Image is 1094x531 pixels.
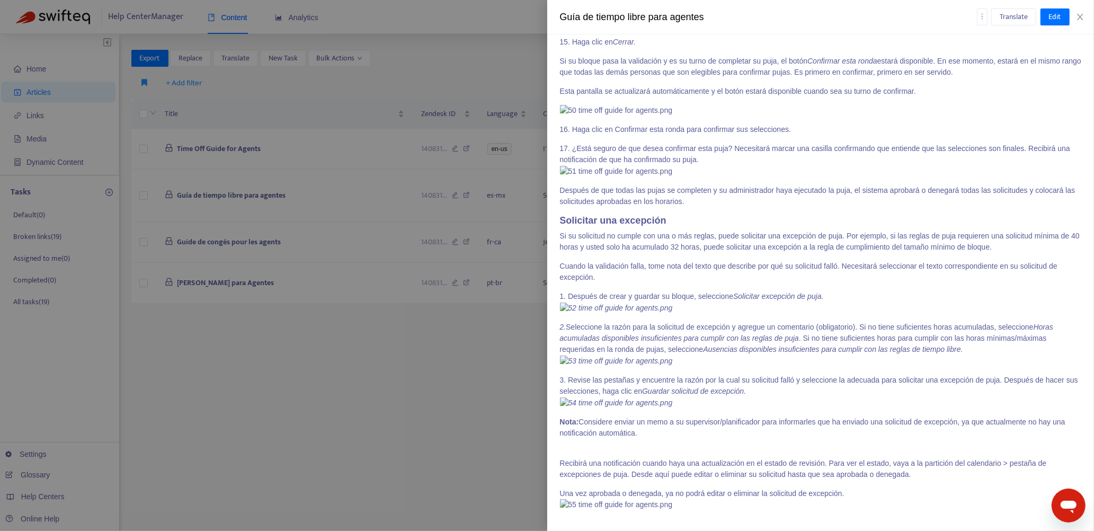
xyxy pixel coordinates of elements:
[1040,8,1070,25] button: Edit
[560,10,977,24] div: Guía de tiempo libre para agentes
[560,231,1082,253] p: Si su solicitud no cumple con una o más reglas, puede solicitar una excepción de puja. Por ejempl...
[560,303,673,314] img: 52 time off guide for agents.png
[560,499,673,510] img: 55 time off guide for agents.png
[560,292,824,312] em: Solicitar excepción de puja.
[560,447,1082,480] p: Recibirá una notificación cuando haya una actualización en el estado de revisión. Para ver el est...
[560,185,1082,207] p: Después de que todas las pujas se completen y su administrador haya ejecutado la puja, el sistema...
[560,356,673,367] img: 53 time off guide for agents.png
[560,105,673,116] img: 50 time off guide for agents.png
[991,8,1036,25] button: Translate
[560,143,1082,177] p: 17. ¿Está seguro de que desea confirmar esta puja? Necesitará marcar una casilla confirmando que ...
[560,261,1082,283] p: Cuando la validación falla, tome nota del texto que describe por qué su solicitud falló. Necesita...
[560,417,1082,439] p: Considere enviar un memo a su supervisor/planificador para informarles que ha enviado una solicit...
[560,323,566,331] em: 2.
[560,291,1082,314] p: 1. Después de crear y guardar su bloque, seleccione
[560,375,1082,409] p: 3. Revise las pestañas y encuentre la razón por la cual su solicitud falló y seleccione la adecua...
[1052,489,1086,523] iframe: Button to launch messaging window, conversation in progress
[560,86,1082,97] p: Esta pantalla se actualizará automáticamente y el botón estará disponible cuando sea su turno de ...
[560,488,1082,511] p: Una vez aprobada o denegada, ya no podrá editar o eliminar la solicitud de excepción.
[1000,11,1028,23] span: Translate
[560,387,746,406] em: Guardar solicitud de excepción.
[560,215,666,226] strong: Solicitar una excepción
[807,57,877,65] em: Confirmar esta ronda
[1076,13,1084,21] span: close
[613,38,636,46] em: Cerrar.
[1073,12,1088,22] button: Close
[560,56,1082,78] p: Si su bloque pasa la validación y es su turno de completar su puja, el botón estará disponible. E...
[979,13,986,20] span: more
[977,8,988,25] button: more
[560,397,673,409] img: 54 time off guide for agents.png
[560,166,673,177] img: 51 time off guide for agents.png
[560,322,1082,367] p: Seleccione la razón para la solicitud de excepción y agregue un comentario (obligatorio). Si no t...
[560,345,963,365] em: Ausencias disponibles insuficientes para cumplir con las reglas de tiempo libre.
[1049,11,1061,23] span: Edit
[560,124,1082,135] p: 16. Haga clic en Confirmar esta ronda para confirmar sus selecciones.
[560,37,1082,48] p: 15. Haga clic en
[560,418,579,426] strong: Nota:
